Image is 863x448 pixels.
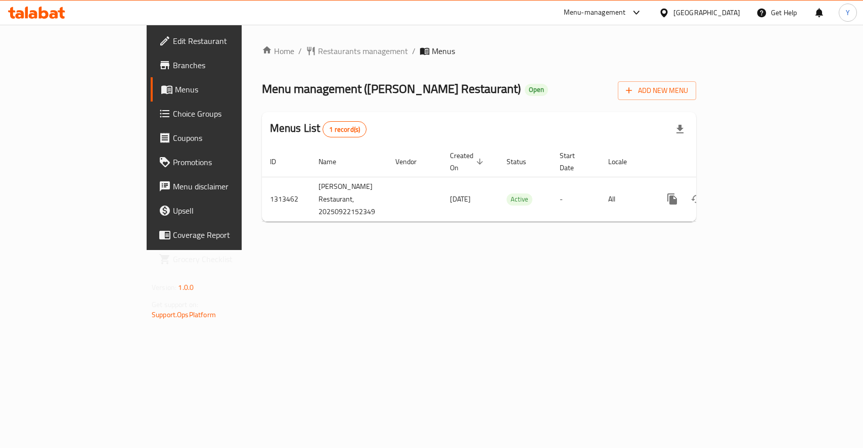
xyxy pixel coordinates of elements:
a: Menu disclaimer [151,174,291,198]
span: Menus [432,45,455,57]
span: Upsell [173,205,283,217]
span: Coupons [173,132,283,144]
span: 1 record(s) [323,125,366,134]
span: Created On [450,150,486,174]
a: Choice Groups [151,102,291,126]
div: Total records count [323,121,367,137]
span: Add New Menu [626,84,688,97]
span: ID [270,156,289,168]
a: Grocery Checklist [151,247,291,271]
span: [DATE] [450,192,471,206]
a: Upsell [151,198,291,223]
span: Vendor [395,156,430,168]
th: Actions [652,146,765,177]
a: Restaurants management [306,45,408,57]
a: Promotions [151,150,291,174]
span: Branches [173,59,283,71]
span: Status [507,156,539,168]
span: Name [319,156,349,168]
a: Branches [151,53,291,77]
button: Change Status [685,187,709,211]
span: Get support on: [152,298,198,311]
nav: breadcrumb [262,45,696,57]
span: Menus [175,83,283,95]
table: enhanced table [262,146,765,222]
td: All [600,177,652,221]
h2: Menus List [270,121,367,137]
button: more [660,187,685,211]
span: Start Date [560,150,588,174]
li: / [298,45,302,57]
td: [PERSON_NAME] Restaurant, 20250922152349 [310,177,387,221]
div: [GEOGRAPHIC_DATA] [673,7,740,18]
a: Menus [151,77,291,102]
div: Active [507,193,532,206]
div: Open [525,84,548,96]
a: Edit Restaurant [151,29,291,53]
span: Menu management ( [PERSON_NAME] Restaurant ) [262,77,521,100]
li: / [412,45,416,57]
a: Coupons [151,126,291,150]
span: Menu disclaimer [173,180,283,192]
div: Menu-management [564,7,626,19]
span: Version: [152,281,176,294]
span: Restaurants management [318,45,408,57]
span: Grocery Checklist [173,253,283,265]
span: Y [846,7,850,18]
span: Choice Groups [173,108,283,120]
span: Coverage Report [173,229,283,241]
span: Promotions [173,156,283,168]
span: Active [507,193,532,205]
span: Edit Restaurant [173,35,283,47]
span: 1.0.0 [178,281,194,294]
a: Support.OpsPlatform [152,308,216,321]
span: Open [525,85,548,94]
td: - [552,177,600,221]
a: Coverage Report [151,223,291,247]
button: Add New Menu [618,81,696,100]
span: Locale [608,156,640,168]
div: Export file [668,117,692,141]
